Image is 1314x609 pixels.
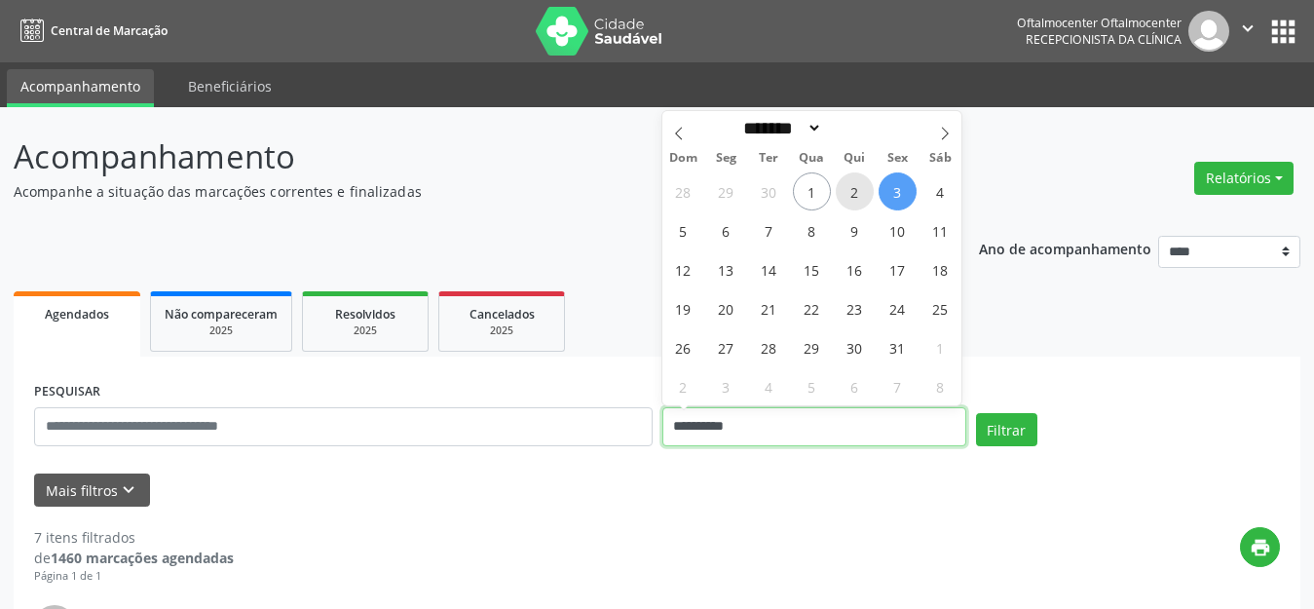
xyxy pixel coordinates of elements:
span: Outubro 23, 2025 [836,289,874,327]
span: Novembro 3, 2025 [707,367,745,405]
span: Outubro 29, 2025 [793,328,831,366]
div: 7 itens filtrados [34,527,234,548]
a: Beneficiários [174,69,285,103]
span: Dom [662,152,705,165]
span: Outubro 2, 2025 [836,172,874,210]
span: Outubro 20, 2025 [707,289,745,327]
span: Outubro 24, 2025 [879,289,917,327]
div: Página 1 de 1 [34,568,234,585]
span: Outubro 19, 2025 [664,289,702,327]
span: Outubro 13, 2025 [707,250,745,288]
span: Outubro 22, 2025 [793,289,831,327]
div: 2025 [317,324,414,338]
i:  [1237,18,1258,39]
span: Outubro 12, 2025 [664,250,702,288]
span: Recepcionista da clínica [1026,31,1182,48]
span: Novembro 5, 2025 [793,367,831,405]
div: Oftalmocenter Oftalmocenter [1017,15,1182,31]
a: Acompanhamento [7,69,154,107]
i: print [1250,537,1271,558]
span: Outubro 16, 2025 [836,250,874,288]
span: Novembro 6, 2025 [836,367,874,405]
input: Year [822,118,886,138]
select: Month [737,118,823,138]
span: Outubro 3, 2025 [879,172,917,210]
span: Outubro 27, 2025 [707,328,745,366]
div: 2025 [165,324,278,338]
div: de [34,548,234,568]
span: Outubro 9, 2025 [836,211,874,249]
span: Agendados [45,306,109,323]
strong: 1460 marcações agendadas [51,549,234,567]
span: Outubro 14, 2025 [750,250,788,288]
span: Outubro 31, 2025 [879,328,917,366]
span: Novembro 8, 2025 [921,367,959,405]
span: Outubro 26, 2025 [664,328,702,366]
span: Não compareceram [165,306,278,323]
span: Outubro 25, 2025 [921,289,959,327]
span: Sáb [919,152,961,165]
span: Outubro 7, 2025 [750,211,788,249]
span: Setembro 29, 2025 [707,172,745,210]
span: Qui [833,152,876,165]
i: keyboard_arrow_down [118,479,139,501]
span: Central de Marcação [51,22,168,39]
button: Relatórios [1194,162,1294,195]
span: Outubro 30, 2025 [836,328,874,366]
span: Novembro 2, 2025 [664,367,702,405]
button: print [1240,527,1280,567]
button: apps [1266,15,1300,49]
div: 2025 [453,324,550,338]
span: Outubro 18, 2025 [921,250,959,288]
span: Resolvidos [335,306,395,323]
span: Novembro 1, 2025 [921,328,959,366]
span: Setembro 28, 2025 [664,172,702,210]
button: Mais filtroskeyboard_arrow_down [34,474,150,508]
span: Outubro 10, 2025 [879,211,917,249]
p: Acompanhamento [14,133,915,181]
span: Outubro 21, 2025 [750,289,788,327]
span: Setembro 30, 2025 [750,172,788,210]
p: Ano de acompanhamento [979,236,1151,260]
span: Outubro 5, 2025 [664,211,702,249]
span: Outubro 1, 2025 [793,172,831,210]
span: Outubro 8, 2025 [793,211,831,249]
span: Sex [876,152,919,165]
span: Qua [790,152,833,165]
img: img [1188,11,1229,52]
p: Acompanhe a situação das marcações correntes e finalizadas [14,181,915,202]
span: Outubro 15, 2025 [793,250,831,288]
span: Outubro 28, 2025 [750,328,788,366]
button: Filtrar [976,413,1037,446]
span: Novembro 4, 2025 [750,367,788,405]
a: Central de Marcação [14,15,168,47]
span: Outubro 17, 2025 [879,250,917,288]
span: Seg [704,152,747,165]
span: Novembro 7, 2025 [879,367,917,405]
span: Cancelados [469,306,535,323]
span: Outubro 4, 2025 [921,172,959,210]
span: Outubro 11, 2025 [921,211,959,249]
span: Outubro 6, 2025 [707,211,745,249]
label: PESQUISAR [34,377,100,407]
button:  [1229,11,1266,52]
span: Ter [747,152,790,165]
